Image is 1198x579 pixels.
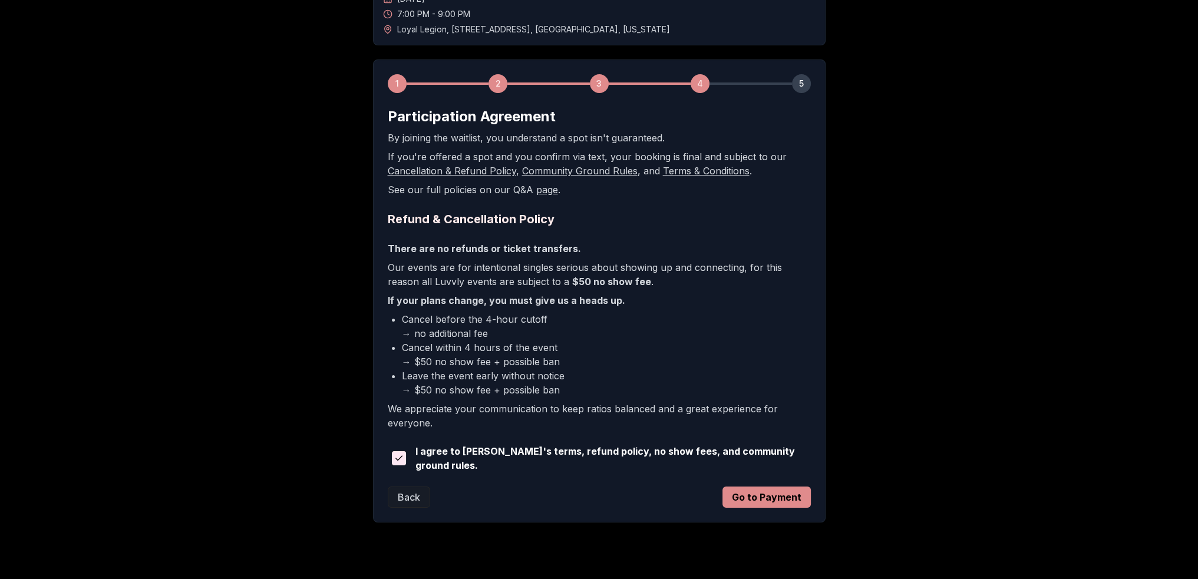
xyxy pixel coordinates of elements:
[388,131,811,145] p: By joining the waitlist, you understand a spot isn't guaranteed.
[397,8,470,20] span: 7:00 PM - 9:00 PM
[388,293,811,307] p: If your plans change, you must give us a heads up.
[388,165,516,177] a: Cancellation & Refund Policy
[388,183,811,197] p: See our full policies on our Q&A .
[402,312,811,340] li: Cancel before the 4-hour cutoff → no additional fee
[590,74,609,93] div: 3
[722,487,811,508] button: Go to Payment
[489,74,507,93] div: 2
[572,276,651,287] b: $50 no show fee
[402,369,811,397] li: Leave the event early without notice → $50 no show fee + possible ban
[663,165,750,177] a: Terms & Conditions
[388,241,811,256] p: There are no refunds or ticket transfers.
[388,402,811,430] p: We appreciate your communication to keep ratios balanced and a great experience for everyone.
[691,74,709,93] div: 4
[415,444,811,472] span: I agree to [PERSON_NAME]'s terms, refund policy, no show fees, and community ground rules.
[536,184,558,196] a: page
[388,260,811,289] p: Our events are for intentional singles serious about showing up and connecting, for this reason a...
[388,150,811,178] p: If you're offered a spot and you confirm via text, your booking is final and subject to our , , a...
[388,107,811,126] h2: Participation Agreement
[397,24,670,35] span: Loyal Legion , [STREET_ADDRESS] , [GEOGRAPHIC_DATA] , [US_STATE]
[792,74,811,93] div: 5
[402,340,811,369] li: Cancel within 4 hours of the event → $50 no show fee + possible ban
[388,74,407,93] div: 1
[522,165,638,177] a: Community Ground Rules
[388,487,430,508] button: Back
[388,211,811,227] h2: Refund & Cancellation Policy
